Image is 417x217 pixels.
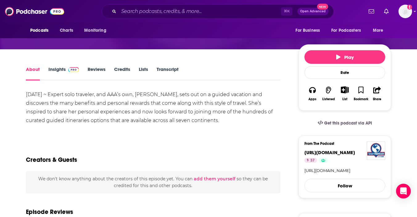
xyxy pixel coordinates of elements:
span: Open Advanced [300,10,326,13]
button: Listened [320,82,336,105]
span: For Business [295,26,320,35]
a: Get this podcast via API [313,116,377,131]
a: Show notifications dropdown [366,6,377,17]
div: Rate [304,66,385,79]
button: open menu [26,25,56,36]
a: Transcript [157,66,179,80]
img: https://feeds.libsyn.com/148427/podcast [367,141,385,160]
button: Play [304,50,385,64]
button: Show profile menu [398,5,412,18]
a: Reviews [88,66,105,80]
button: open menu [327,25,370,36]
span: Monitoring [84,26,106,35]
a: [URL][DOMAIN_NAME] [304,168,385,174]
button: Show More Button [338,86,351,93]
span: More [373,26,383,35]
a: InsightsPodchaser Pro [48,66,79,80]
span: ⌘ K [281,7,292,15]
div: Open Intercom Messenger [396,184,411,199]
button: open menu [80,25,114,36]
div: Search podcasts, credits, & more... [102,4,334,18]
span: [URL][DOMAIN_NAME] [304,149,355,155]
div: Bookmark [354,97,368,101]
span: Get this podcast via API [324,121,372,126]
a: 37 [304,158,317,163]
span: We don't know anything about the creators of this episode yet . You can so they can be credited f... [38,176,268,188]
button: open menu [291,25,328,36]
h2: Creators & Guests [26,156,77,164]
div: Show More ButtonList [337,82,353,105]
h3: Episode Reviews [26,208,73,216]
input: Search podcasts, credits, & more... [119,6,281,16]
button: open menu [369,25,391,36]
svg: Add a profile image [407,5,412,10]
button: Apps [304,82,320,105]
span: She’s inspired to share her personal experiences and now looks forward to joining more of the hun... [26,100,273,123]
button: Follow [304,179,385,192]
span: New [317,4,328,10]
img: Podchaser - Follow, Share and Rate Podcasts [5,6,64,17]
div: Apps [308,97,316,101]
span: [DATE] ~ Expert solo traveler, and AAA’s own, [PERSON_NAME], sets out on a guided vacation and di... [26,92,262,106]
a: About [26,66,40,80]
a: https://feeds.libsyn.com/148427/podcast [304,149,355,155]
a: Lists [139,66,148,80]
span: Play [336,54,354,60]
a: Credits [114,66,130,80]
span: Logged in as mgalandak [398,5,412,18]
a: Charts [56,25,77,36]
div: List [342,97,347,101]
div: Listened [322,97,335,101]
button: Open AdvancedNew [297,8,328,15]
a: Show notifications dropdown [382,6,391,17]
span: For Podcasters [331,26,361,35]
span: Podcasts [30,26,48,35]
button: Bookmark [353,82,369,105]
img: Podchaser Pro [68,67,79,72]
span: Charts [60,26,73,35]
button: add them yourself [194,176,235,181]
div: Share [373,97,381,101]
button: Share [369,82,385,105]
img: User Profile [398,5,412,18]
h3: From The Podcast [304,141,380,146]
span: 37 [310,158,315,164]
